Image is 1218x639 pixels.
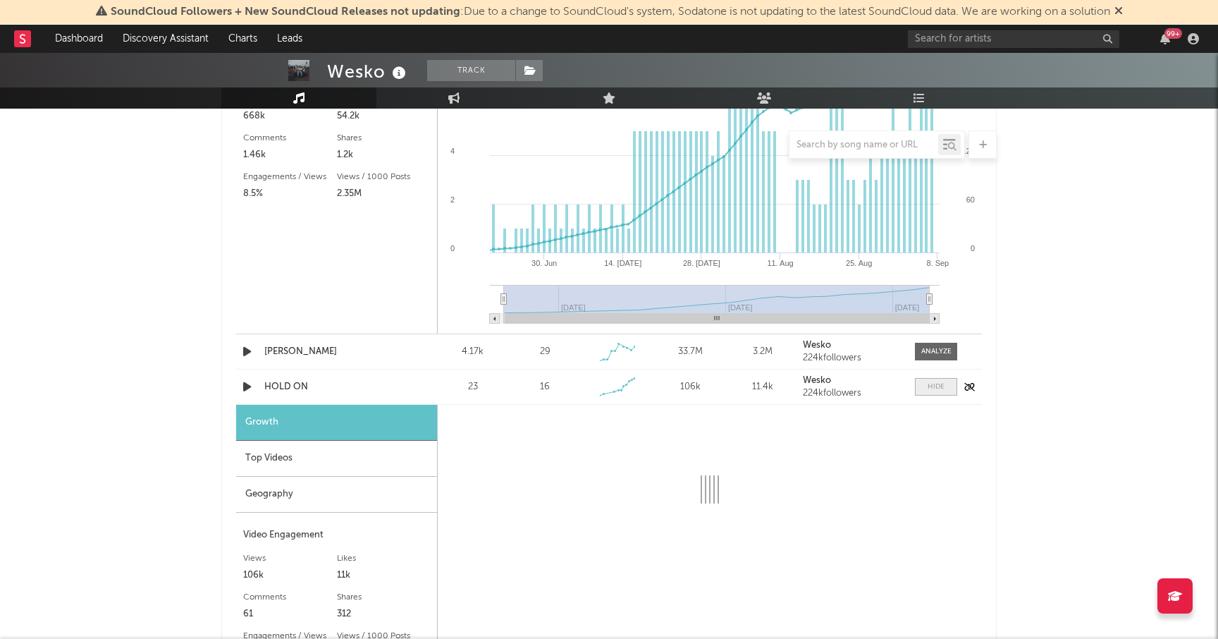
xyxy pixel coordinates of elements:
strong: Wesko [803,341,831,350]
div: Wesko [327,60,410,83]
div: 99 + [1164,28,1182,39]
div: 16 [540,380,550,394]
a: Dashboard [45,25,113,53]
div: 54.2k [337,108,431,125]
div: Top Videos [236,441,437,477]
div: 312 [337,606,431,623]
text: 11. Aug [767,259,793,267]
div: 61 [243,606,337,623]
div: Comments [243,130,337,147]
input: Search for artists [908,30,1119,48]
a: Wesko [803,376,901,386]
div: Comments [243,589,337,606]
div: Video Engagement [243,527,430,544]
div: Engagements / Views [243,169,337,185]
div: 33.7M [658,345,723,359]
button: 99+ [1160,33,1170,44]
text: 28. [DATE] [683,259,720,267]
text: 25. Aug [846,259,872,267]
text: 0 [971,244,975,252]
text: 0 [450,244,455,252]
div: 106k [243,567,337,584]
a: Wesko [803,341,901,351]
div: 2.35M [337,185,431,202]
div: 3.2M [730,345,796,359]
div: Views / 1000 Posts [337,169,431,185]
text: 2 [450,195,455,204]
a: [PERSON_NAME] [264,345,412,359]
div: 23 [440,380,505,394]
a: Leads [267,25,312,53]
div: 224k followers [803,389,901,398]
div: Shares [337,130,431,147]
span: : Due to a change to SoundCloud's system, Sodatone is not updating to the latest SoundCloud data.... [111,6,1110,18]
text: 30. Jun [531,259,557,267]
text: 14. [DATE] [604,259,641,267]
strong: Wesko [803,376,831,385]
input: Search by song name or URL [789,140,938,151]
div: 11.4k [730,380,796,394]
div: 106k [658,380,723,394]
div: Shares [337,589,431,606]
text: 60 [966,195,975,204]
a: HOLD ON [264,380,412,394]
span: SoundCloud Followers + New SoundCloud Releases not updating [111,6,460,18]
div: Geography [236,477,437,513]
div: 29 [540,345,550,359]
div: 668k [243,108,337,125]
div: Views [243,550,337,567]
div: 4.17k [440,345,505,359]
div: 224k followers [803,353,901,363]
a: Charts [219,25,267,53]
button: Track [427,60,515,81]
span: Dismiss [1114,6,1123,18]
div: Likes [337,550,431,567]
a: Discovery Assistant [113,25,219,53]
text: 8. Sep [926,259,949,267]
div: Growth [236,405,437,441]
div: 8.5% [243,185,337,202]
div: 11k [337,567,431,584]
